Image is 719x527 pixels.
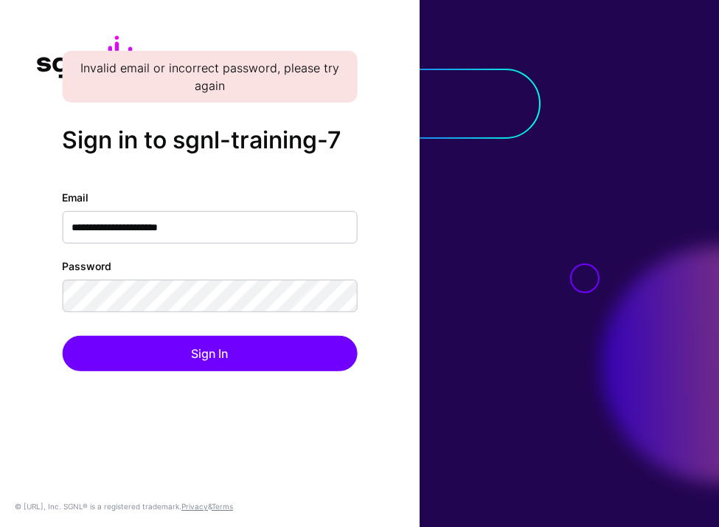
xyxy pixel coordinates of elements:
[62,258,111,274] label: Password
[62,126,357,154] h2: Sign in to sgnl-training-7
[212,502,233,511] a: Terms
[181,502,208,511] a: Privacy
[62,190,88,205] label: Email
[62,336,357,371] button: Sign In
[15,500,233,512] div: © [URL], Inc. SGNL® is a registered trademark. &
[62,51,357,103] div: Invalid email or incorrect password, please try again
